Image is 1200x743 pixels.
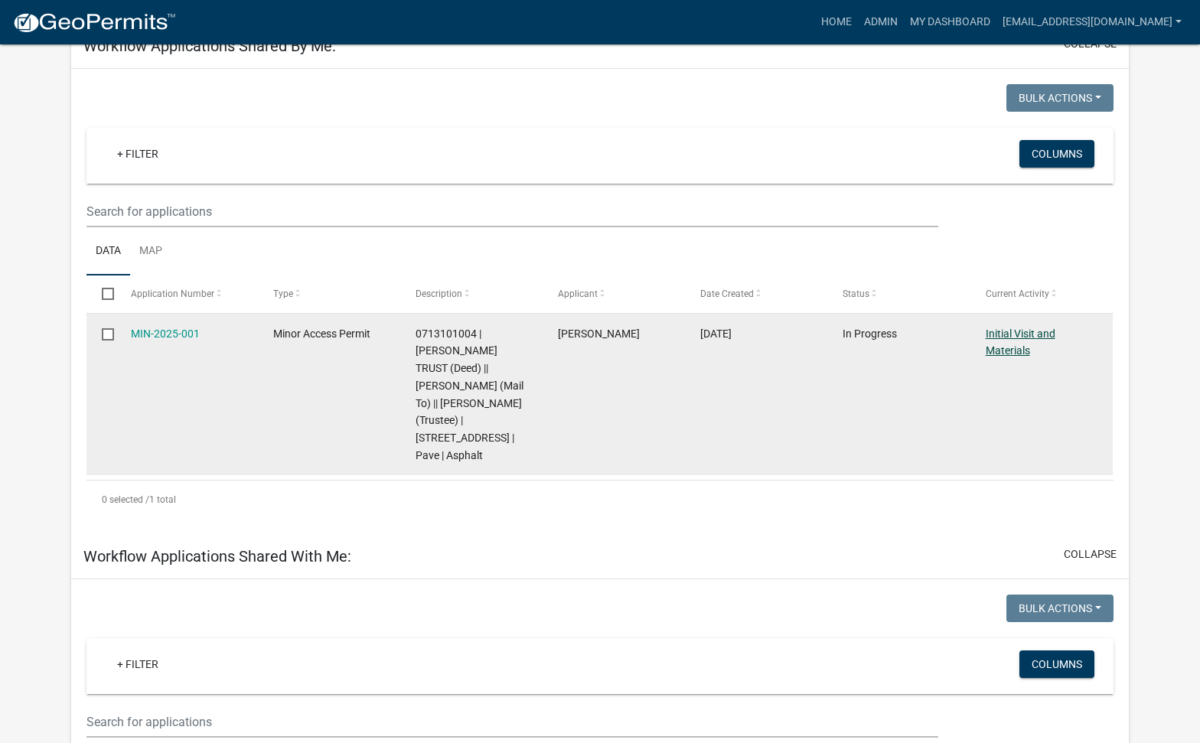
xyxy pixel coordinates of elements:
[700,288,754,299] span: Date Created
[858,8,904,37] a: Admin
[996,8,1188,37] a: [EMAIL_ADDRESS][DOMAIN_NAME]
[970,275,1113,312] datatable-header-cell: Current Activity
[116,275,259,312] datatable-header-cell: Application Number
[71,69,1128,534] div: collapse
[416,328,523,461] span: 0713101004 | JACK L TERNDRUP TRUST (Deed) || JACK L TERNDRUP (Mail To) || TERNDRUP, JACK L (Trust...
[102,494,149,505] span: 0 selected /
[1064,546,1117,562] button: collapse
[131,288,214,299] span: Application Number
[401,275,543,312] datatable-header-cell: Description
[986,328,1055,357] a: Initial Visit and Materials
[686,275,828,312] datatable-header-cell: Date Created
[843,288,869,299] span: Status
[843,328,897,340] span: In Progress
[131,328,200,340] a: MIN-2025-001
[558,328,640,340] span: Jennifer Pate
[86,706,938,738] input: Search for applications
[86,481,1113,519] div: 1 total
[986,288,1049,299] span: Current Activity
[273,328,370,340] span: Minor Access Permit
[105,140,171,168] a: + Filter
[904,8,996,37] a: My Dashboard
[273,288,293,299] span: Type
[1019,140,1094,168] button: Columns
[86,275,116,312] datatable-header-cell: Select
[558,288,598,299] span: Applicant
[130,227,171,276] a: Map
[543,275,686,312] datatable-header-cell: Applicant
[83,547,351,565] h5: Workflow Applications Shared With Me:
[700,328,732,340] span: 09/18/2025
[105,650,171,678] a: + Filter
[828,275,970,312] datatable-header-cell: Status
[1006,84,1114,112] button: Bulk Actions
[83,37,336,55] h5: Workflow Applications Shared By Me:
[416,288,462,299] span: Description
[1006,595,1114,622] button: Bulk Actions
[86,227,130,276] a: Data
[815,8,858,37] a: Home
[259,275,401,312] datatable-header-cell: Type
[86,196,938,227] input: Search for applications
[1019,650,1094,678] button: Columns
